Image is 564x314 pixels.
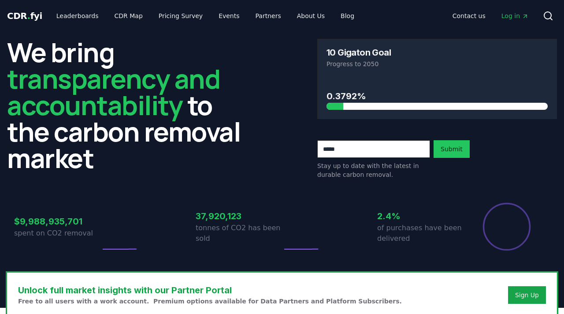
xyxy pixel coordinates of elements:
[434,140,470,158] button: Submit
[14,215,100,228] h3: $9,988,935,701
[494,8,536,24] a: Log in
[445,8,493,24] a: Contact us
[7,60,220,123] span: transparency and accountability
[327,48,391,57] h3: 10 Gigaton Goal
[290,8,332,24] a: About Us
[334,8,361,24] a: Blog
[377,209,464,223] h3: 2.4%
[445,8,536,24] nav: Main
[7,11,42,21] span: CDR fyi
[327,90,548,103] h3: 0.3792%
[49,8,361,24] nav: Main
[377,223,464,244] p: of purchases have been delivered
[14,228,100,239] p: spent on CO2 removal
[501,11,529,20] span: Log in
[317,161,430,179] p: Stay up to date with the latest in durable carbon removal.
[18,284,402,297] h3: Unlock full market insights with our Partner Portal
[18,297,402,306] p: Free to all users with a work account. Premium options available for Data Partners and Platform S...
[108,8,150,24] a: CDR Map
[482,202,531,251] div: Percentage of sales delivered
[7,10,42,22] a: CDR.fyi
[327,60,548,68] p: Progress to 2050
[7,39,247,171] h2: We bring to the carbon removal market
[49,8,106,24] a: Leaderboards
[508,286,546,304] button: Sign Up
[152,8,210,24] a: Pricing Survey
[249,8,288,24] a: Partners
[515,291,539,299] a: Sign Up
[211,8,246,24] a: Events
[27,11,30,21] span: .
[196,209,282,223] h3: 37,920,123
[196,223,282,244] p: tonnes of CO2 has been sold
